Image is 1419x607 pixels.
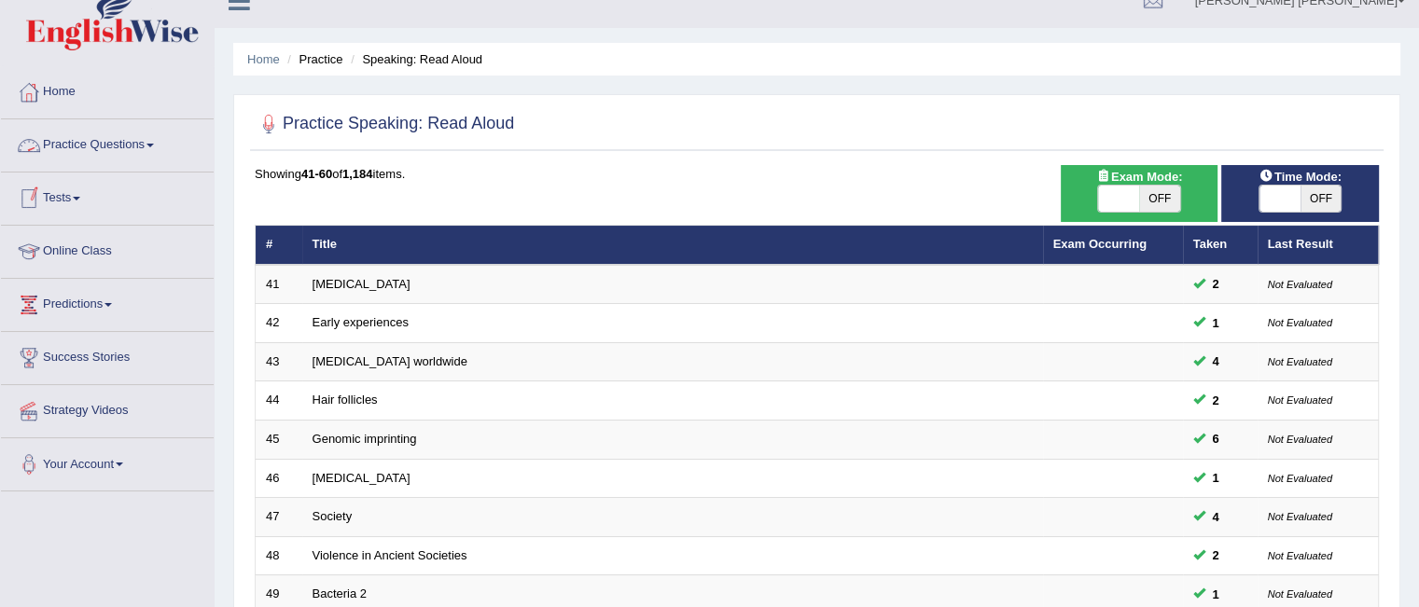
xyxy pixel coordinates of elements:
small: Not Evaluated [1268,434,1332,445]
h2: Practice Speaking: Read Aloud [255,110,514,138]
a: Hair follicles [313,393,378,407]
a: Online Class [1,226,214,272]
a: Predictions [1,279,214,325]
a: Exam Occurring [1053,237,1147,251]
td: 42 [256,304,302,343]
span: You can still take this question [1205,585,1227,604]
th: Title [302,226,1043,265]
span: You can still take this question [1205,545,1227,565]
span: You can still take this question [1205,274,1227,294]
small: Not Evaluated [1268,473,1332,484]
a: Bacteria 2 [313,586,368,600]
th: Last Result [1258,226,1379,265]
a: Practice Questions [1,119,214,166]
b: 41-60 [301,167,332,181]
small: Not Evaluated [1268,588,1332,600]
div: Show exams occurring in exams [1061,165,1218,222]
a: Strategy Videos [1,385,214,432]
td: 46 [256,459,302,498]
span: OFF [1139,186,1180,212]
th: # [256,226,302,265]
a: [MEDICAL_DATA] [313,277,410,291]
span: You can still take this question [1205,429,1227,448]
span: Time Mode: [1252,167,1349,186]
span: You can still take this question [1205,468,1227,488]
span: You can still take this question [1205,507,1227,527]
a: Your Account [1,438,214,485]
span: You can still take this question [1205,313,1227,333]
div: Showing of items. [255,165,1379,183]
span: You can still take this question [1205,352,1227,371]
td: 45 [256,421,302,460]
a: Society [313,509,353,523]
td: 48 [256,536,302,575]
a: Home [247,52,280,66]
li: Speaking: Read Aloud [346,50,482,68]
td: 44 [256,381,302,421]
small: Not Evaluated [1268,356,1332,367]
a: [MEDICAL_DATA] worldwide [313,354,467,368]
small: Not Evaluated [1268,394,1332,406]
li: Practice [283,50,342,68]
small: Not Evaluated [1268,550,1332,561]
span: OFF [1301,186,1342,212]
a: Genomic imprinting [313,432,417,446]
a: Success Stories [1,332,214,379]
td: 43 [256,342,302,381]
small: Not Evaluated [1268,279,1332,290]
td: 47 [256,498,302,537]
th: Taken [1183,226,1258,265]
a: Tests [1,172,214,219]
b: 1,184 [342,167,373,181]
small: Not Evaluated [1268,511,1332,522]
a: [MEDICAL_DATA] [313,471,410,485]
span: Exam Mode: [1089,167,1189,186]
td: 41 [256,265,302,304]
small: Not Evaluated [1268,317,1332,328]
span: You can still take this question [1205,391,1227,410]
a: Early experiences [313,315,409,329]
a: Violence in Ancient Societies [313,548,467,562]
a: Home [1,66,214,113]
